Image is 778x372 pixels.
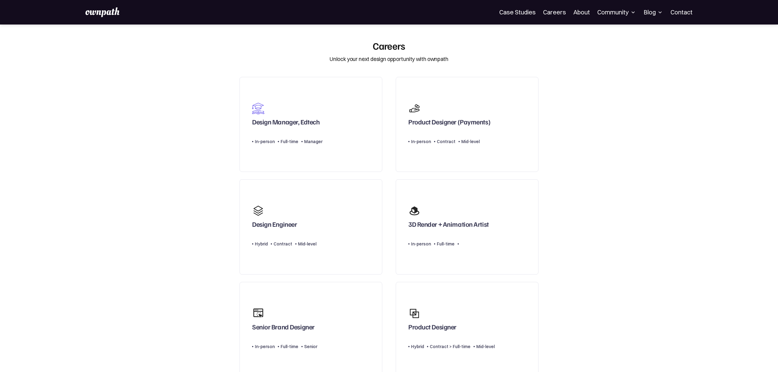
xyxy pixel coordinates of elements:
[304,138,323,145] div: Manager
[240,77,382,172] a: Design Manager, EdtechIn-personFull-timeManager
[476,343,495,350] div: Mid-level
[281,343,298,350] div: Full-time
[411,138,431,145] div: In-person
[670,9,693,16] a: Contact
[437,138,455,145] div: Contract
[430,343,470,350] div: Contract > Full-time
[411,240,431,248] div: In-person
[330,55,448,63] div: Unlock your next design opportunity with ownpath
[396,77,538,172] a: Product Designer (Payments)In-personContractMid-level
[240,179,382,275] a: Design EngineerHybridContractMid-level
[597,9,636,16] div: Community
[252,220,297,231] div: Design Engineer
[461,138,480,145] div: Mid-level
[255,240,268,248] div: Hybrid
[408,220,489,231] div: 3D Render + Animation Artist
[408,323,456,334] div: Product Designer
[298,240,316,248] div: Mid-level
[255,343,275,350] div: In-person
[281,138,298,145] div: Full-time
[411,343,424,350] div: Hybrid
[543,9,566,16] a: Careers
[252,118,319,129] div: Design Manager, Edtech
[644,9,663,16] div: Blog
[255,138,275,145] div: In-person
[373,40,405,51] div: Careers
[274,240,292,248] div: Contract
[408,118,490,129] div: Product Designer (Payments)
[252,323,315,334] div: Senior Brand Designer
[573,9,590,16] a: About
[499,9,536,16] a: Case Studies
[396,179,538,275] a: 3D Render + Animation ArtistIn-personFull-time
[304,343,317,350] div: Senior
[437,240,455,248] div: Full-time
